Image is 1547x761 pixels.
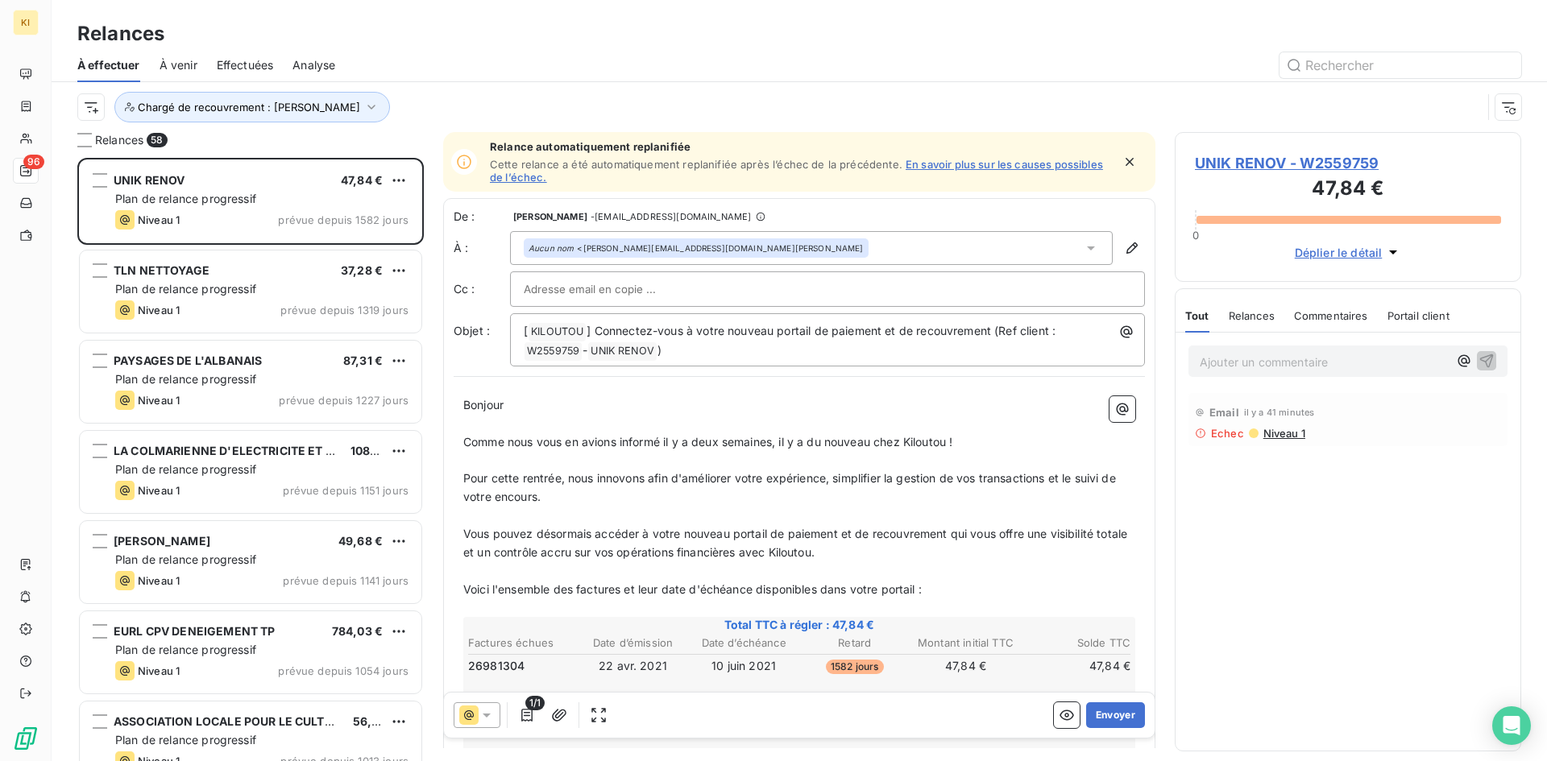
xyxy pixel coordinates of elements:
[463,527,1130,559] span: Vous pouvez désormais accéder à votre nouveau portail de paiement et de recouvrement qui vous off...
[463,398,504,412] span: Bonjour
[138,664,180,677] span: Niveau 1
[463,582,922,596] span: Voici l'ensemble des factures et leur date d'échéance disponibles dans votre portail :
[217,57,274,73] span: Effectuées
[466,617,1133,633] span: Total TTC à régler : 47,84 €
[826,660,884,674] span: 1582 jours
[115,643,256,656] span: Plan de relance progressif
[77,19,164,48] h3: Relances
[591,212,751,221] span: - [EMAIL_ADDRESS][DOMAIN_NAME]
[114,624,275,638] span: EURL CPV DENEIGEMENT TP
[525,696,545,710] span: 1/1
[525,342,582,361] span: W2559759
[1295,244,1383,261] span: Déplier le détail
[911,635,1021,651] th: Montant initial TTC
[114,534,210,548] span: [PERSON_NAME]
[1086,702,1145,728] button: Envoyer
[115,733,256,747] span: Plan de relance progressif
[1290,243,1407,262] button: Déplier le détail
[468,658,525,674] span: 26981304
[1211,427,1244,440] span: Echec
[343,354,383,367] span: 87,31 €
[513,212,587,221] span: [PERSON_NAME]
[138,574,180,587] span: Niveau 1
[463,435,952,449] span: Comme nous vous en avions informé il y a deux semaines, il y a du nouveau chez Kiloutou !
[341,173,383,187] span: 47,84 €
[1195,152,1501,174] span: UNIK RENOV - W2559759
[283,484,409,497] span: prévue depuis 1151 jours
[800,635,910,651] th: Retard
[95,132,143,148] span: Relances
[115,192,256,205] span: Plan de relance progressif
[689,635,798,651] th: Date d’échéance
[529,242,864,254] div: <[PERSON_NAME][EMAIL_ADDRESS][DOMAIN_NAME][PERSON_NAME]
[524,277,697,301] input: Adresse email en copie ...
[529,323,586,341] span: KILOUTOU
[454,281,510,297] label: Cc :
[689,657,798,675] td: 10 juin 2021
[138,394,180,407] span: Niveau 1
[529,242,574,254] em: Aucun nom
[138,213,180,226] span: Niveau 1
[341,263,383,277] span: 37,28 €
[332,624,383,638] span: 784,03 €
[114,92,390,122] button: Chargé de recouvrement : [PERSON_NAME]
[280,304,409,316] span: prévue depuis 1319 jours
[115,462,256,476] span: Plan de relance progressif
[278,664,409,677] span: prévue depuis 1054 jours
[114,173,185,187] span: UNIK RENOV
[583,343,587,357] span: -
[338,534,383,548] span: 49,68 €
[1022,657,1131,675] td: 47,84 €
[467,635,577,651] th: Factures échues
[463,471,1119,503] span: Pour cette rentrée, nous innovons afin d'améliorer votre expérience, simplifier la gestion de vos...
[1244,407,1315,417] span: il y a 41 minutes
[283,574,409,587] span: prévue depuis 1141 jours
[490,140,1112,153] span: Relance automatiquement replanifiée
[1229,309,1275,322] span: Relances
[114,354,262,367] span: PAYSAGES DE L'ALBANAIS
[579,657,688,675] td: 22 avr. 2021
[579,635,688,651] th: Date d’émission
[454,240,510,256] label: À :
[13,726,39,751] img: Logo LeanPay
[1492,706,1531,745] div: Open Intercom Messenger
[1022,635,1131,651] th: Solde TTC
[454,209,510,225] span: De :
[1387,309,1450,322] span: Portail client
[490,158,902,171] span: Cette relance a été automatiquement replanifiée après l’échec de la précédente.
[911,657,1021,675] td: 47,84 €
[1209,406,1239,419] span: Email
[1279,52,1521,78] input: Rechercher
[138,101,360,114] span: Chargé de recouvrement : [PERSON_NAME]
[160,57,197,73] span: À venir
[657,343,662,357] span: )
[115,372,256,386] span: Plan de relance progressif
[114,263,209,277] span: TLN NETTOYAGE
[115,552,256,566] span: Plan de relance progressif
[350,444,396,457] span: 108,14 €
[138,304,180,316] span: Niveau 1
[454,324,490,337] span: Objet :
[490,158,1103,184] a: En savoir plus sur les causes possibles de l’échec.
[1294,309,1368,322] span: Commentaires
[292,57,335,73] span: Analyse
[278,213,409,226] span: prévue depuis 1582 jours
[1195,174,1501,206] h3: 47,84 €
[1262,427,1305,440] span: Niveau 1
[13,10,39,35] div: KI
[588,342,657,361] span: UNIK RENOV
[114,714,449,728] span: ASSOCIATION LOCALE POUR LE CULTE DES TEMOINS DE JE
[524,324,528,337] span: [
[353,714,397,728] span: 56,06 €
[1185,309,1209,322] span: Tout
[147,133,167,147] span: 58
[115,282,256,296] span: Plan de relance progressif
[23,155,44,169] span: 96
[279,394,409,407] span: prévue depuis 1227 jours
[138,484,180,497] span: Niveau 1
[77,158,424,761] div: grid
[114,444,431,457] span: LA COLMARIENNE D'ELECTRICITE ET DE MAINTENANCE
[77,57,140,73] span: À effectuer
[587,324,1056,337] span: ] Connectez-vous à votre nouveau portail de paiement et de recouvrement (Ref client :
[1192,229,1199,242] span: 0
